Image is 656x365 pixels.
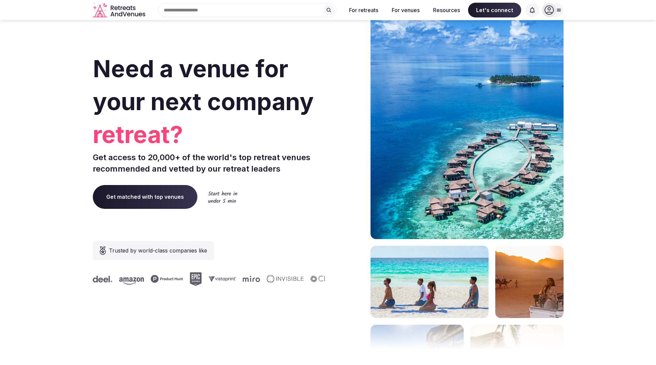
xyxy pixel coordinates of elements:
span: retreat? [93,118,325,151]
img: yoga on tropical beach [371,246,489,318]
a: Visit the homepage [93,3,147,18]
a: Get matched with top venues [93,185,197,209]
button: Resources [428,3,465,17]
img: Start here in under 5 min [208,191,237,203]
svg: Deel company logo [74,276,93,282]
span: Need a venue for your next company [93,54,314,116]
svg: Deel company logo [322,276,342,282]
svg: Epic Games company logo [170,272,183,286]
svg: Invisible company logo [247,275,284,283]
button: For venues [386,3,425,17]
button: For retreats [344,3,384,17]
svg: Miro company logo [224,276,241,282]
svg: Retreats and Venues company logo [93,3,147,18]
p: Get access to 20,000+ of the world's top retreat venues recommended and vetted by our retreat lea... [93,152,325,174]
img: woman sitting in back of truck with camels [495,246,564,318]
span: Let's connect [468,3,521,17]
span: Trusted by world-class companies like [109,246,207,255]
svg: Vistaprint company logo [189,276,217,282]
